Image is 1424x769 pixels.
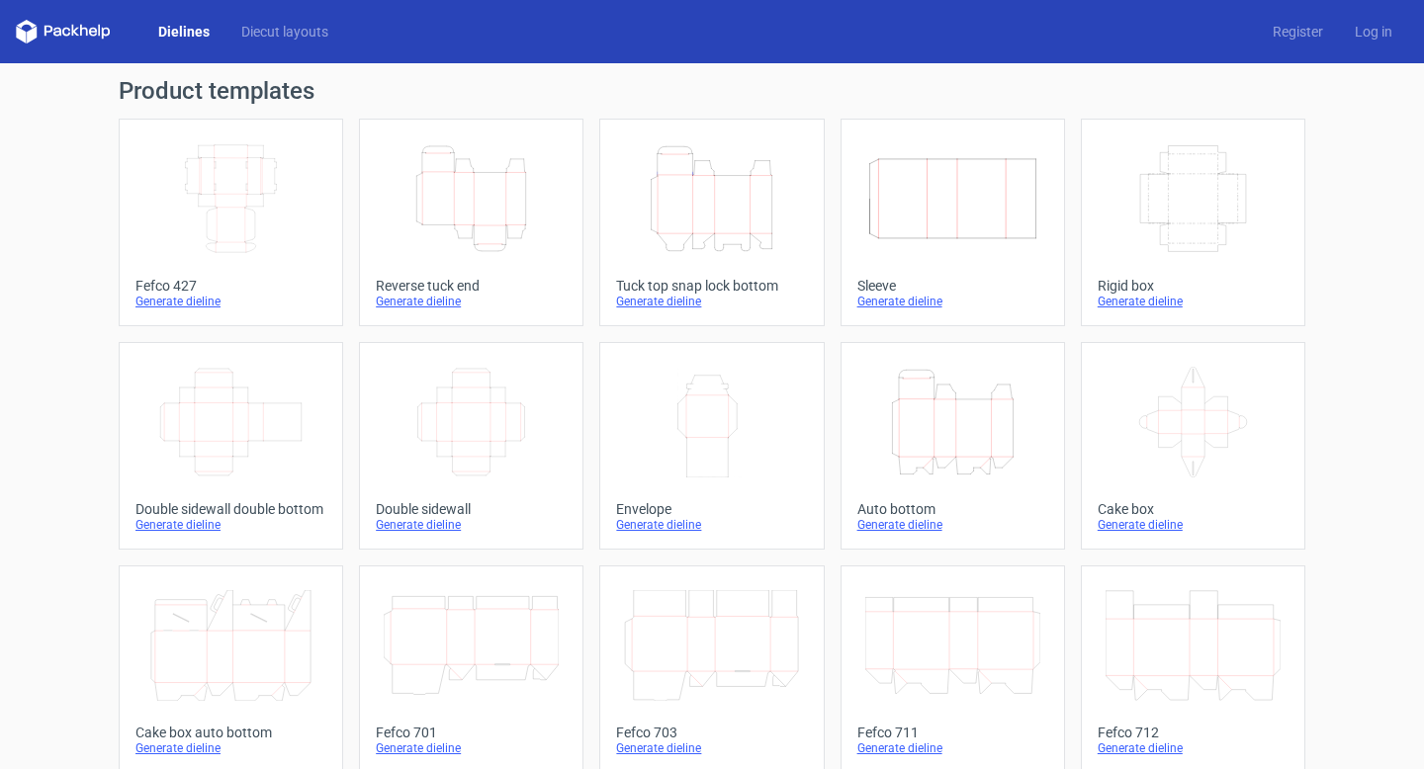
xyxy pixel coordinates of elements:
a: Register [1257,22,1339,42]
div: Sleeve [857,278,1048,294]
div: Fefco 711 [857,725,1048,740]
div: Auto bottom [857,501,1048,517]
div: Reverse tuck end [376,278,567,294]
div: Generate dieline [616,294,807,309]
a: Double sidewall double bottomGenerate dieline [119,342,343,550]
a: Reverse tuck endGenerate dieline [359,119,583,326]
div: Rigid box [1098,278,1289,294]
div: Fefco 712 [1098,725,1289,740]
div: Generate dieline [1098,740,1289,756]
div: Tuck top snap lock bottom [616,278,807,294]
div: Generate dieline [616,517,807,533]
a: SleeveGenerate dieline [841,119,1065,326]
div: Generate dieline [1098,294,1289,309]
a: Rigid boxGenerate dieline [1081,119,1305,326]
a: Fefco 427Generate dieline [119,119,343,326]
div: Generate dieline [1098,517,1289,533]
div: Generate dieline [857,517,1048,533]
div: Double sidewall [376,501,567,517]
a: Cake boxGenerate dieline [1081,342,1305,550]
div: Generate dieline [857,740,1048,756]
div: Double sidewall double bottom [135,501,326,517]
div: Fefco 703 [616,725,807,740]
div: Generate dieline [135,517,326,533]
a: Diecut layouts [225,22,344,42]
div: Envelope [616,501,807,517]
div: Cake box [1098,501,1289,517]
div: Generate dieline [857,294,1048,309]
h1: Product templates [119,79,1305,103]
div: Generate dieline [616,740,807,756]
div: Generate dieline [376,517,567,533]
a: Log in [1339,22,1408,42]
div: Fefco 427 [135,278,326,294]
div: Cake box auto bottom [135,725,326,740]
a: Tuck top snap lock bottomGenerate dieline [599,119,824,326]
a: Double sidewallGenerate dieline [359,342,583,550]
a: Auto bottomGenerate dieline [841,342,1065,550]
div: Fefco 701 [376,725,567,740]
div: Generate dieline [376,294,567,309]
div: Generate dieline [376,740,567,756]
a: Dielines [142,22,225,42]
div: Generate dieline [135,294,326,309]
div: Generate dieline [135,740,326,756]
a: EnvelopeGenerate dieline [599,342,824,550]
